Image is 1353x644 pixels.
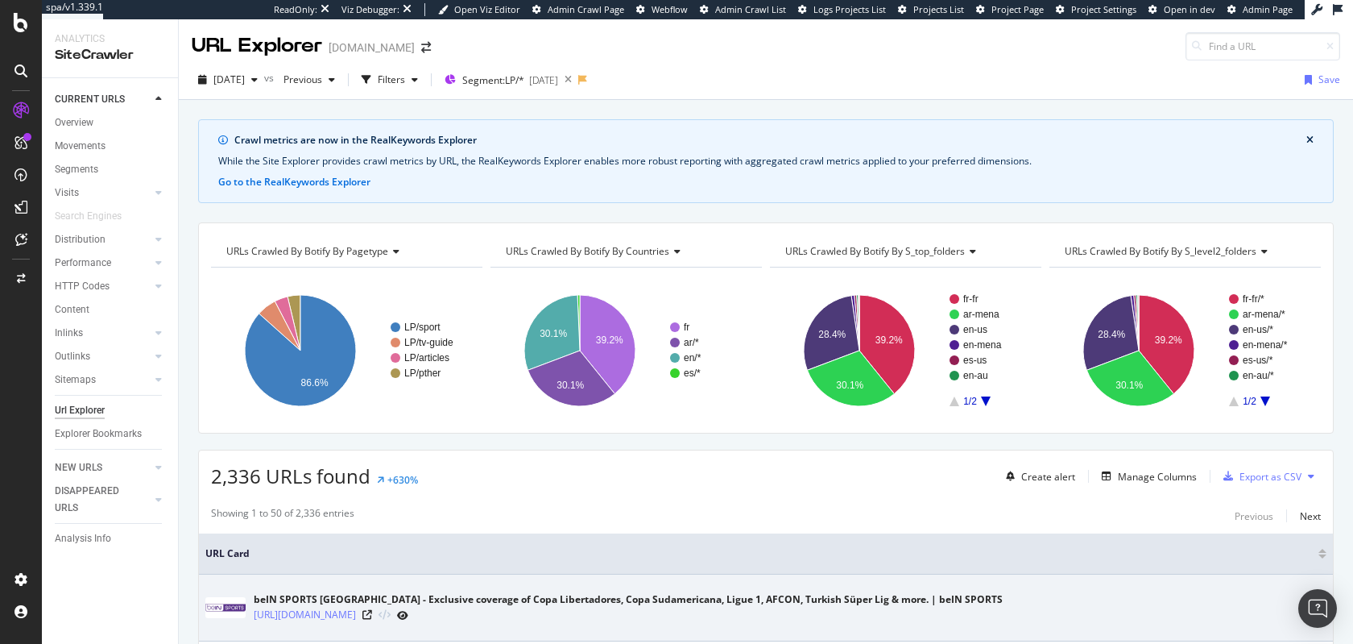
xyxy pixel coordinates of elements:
[1227,3,1293,16] a: Admin Page
[198,119,1334,203] div: info banner
[652,3,688,15] span: Webflow
[277,67,341,93] button: Previous
[55,161,98,178] div: Segments
[55,301,167,318] a: Content
[1243,3,1293,15] span: Admin Page
[55,325,83,342] div: Inlinks
[557,380,584,391] text: 30.1%
[264,71,277,85] span: vs
[55,325,151,342] a: Inlinks
[277,73,322,86] span: Previous
[55,530,167,547] a: Analysis Info
[234,133,1306,147] div: Crawl metrics are now in the RealKeywords Explorer
[274,3,317,16] div: ReadOnly:
[55,231,151,248] a: Distribution
[1243,309,1285,320] text: ar-mena/*
[548,3,624,15] span: Admin Crawl Page
[963,396,977,407] text: 1/2
[999,463,1075,489] button: Create alert
[1056,3,1136,16] a: Project Settings
[503,239,747,264] h4: URLs Crawled By Botify By countries
[963,355,987,366] text: es-us
[1300,509,1321,523] div: Next
[1071,3,1136,15] span: Project Settings
[55,138,167,155] a: Movements
[387,473,418,487] div: +630%
[532,3,624,16] a: Admin Crawl Page
[1243,293,1264,305] text: fr-fr/*
[1298,67,1340,93] button: Save
[55,138,106,155] div: Movements
[218,154,1314,168] div: While the Site Explorer provides crawl metrics by URL, the RealKeywords Explorer enables more rob...
[404,322,441,333] text: LP/sport
[1243,396,1256,407] text: 1/2
[1095,467,1197,486] button: Manage Columns
[818,329,846,340] text: 28.4%
[1098,329,1125,340] text: 28.4%
[397,607,408,624] a: URL Inspection
[55,185,151,202] a: Visits
[506,244,669,258] span: URLs Crawled By Botify By countries
[913,3,964,15] span: Projects List
[1155,334,1182,346] text: 39.2%
[454,3,520,15] span: Open Viz Editor
[55,483,136,517] div: DISAPPEARED URLS
[223,239,468,264] h4: URLs Crawled By Botify By pagetype
[770,280,1041,421] div: A chart.
[438,3,520,16] a: Open Viz Editor
[211,463,370,489] span: 2,336 URLs found
[1148,3,1215,16] a: Open in dev
[55,231,106,248] div: Distribution
[362,610,372,620] a: Visit Online Page
[55,348,90,365] div: Outlinks
[963,309,999,320] text: ar-mena
[404,368,441,379] text: LP/pther
[991,3,1044,15] span: Project Page
[782,239,1027,264] h4: URLs Crawled By Botify By s_top_folders
[898,3,964,16] a: Projects List
[1243,324,1273,335] text: en-us/*
[55,46,165,64] div: SiteCrawler
[55,32,165,46] div: Analytics
[55,208,122,225] div: Search Engines
[254,607,356,623] a: [URL][DOMAIN_NAME]
[490,280,762,421] svg: A chart.
[55,348,151,365] a: Outlinks
[963,293,979,305] text: fr-fr
[1049,280,1321,421] svg: A chart.
[55,372,151,388] a: Sitemaps
[438,67,558,93] button: Segment:LP/*[DATE]
[55,114,93,131] div: Overview
[529,73,558,87] div: [DATE]
[1065,244,1256,258] span: URLs Crawled By Botify By s_level2_folders
[596,334,623,346] text: 39.2%
[462,73,524,87] span: Segment: LP/*
[1235,509,1273,523] div: Previous
[1300,506,1321,526] button: Next
[211,280,482,421] svg: A chart.
[1239,470,1301,484] div: Export as CSV
[1115,380,1143,391] text: 30.1%
[55,255,111,272] div: Performance
[55,483,151,517] a: DISAPPEARED URLS
[1318,73,1340,86] div: Save
[55,185,79,202] div: Visits
[1061,239,1306,264] h4: URLs Crawled By Botify By s_level2_folders
[55,208,138,225] a: Search Engines
[192,32,322,60] div: URL Explorer
[55,161,167,178] a: Segments
[700,3,786,16] a: Admin Crawl List
[813,3,886,15] span: Logs Projects List
[192,67,264,93] button: [DATE]
[55,402,167,419] a: Url Explorer
[55,91,151,108] a: CURRENT URLS
[55,426,167,442] a: Explorer Bookmarks
[55,402,105,419] div: Url Explorer
[1243,355,1273,366] text: es-us/*
[55,530,111,547] div: Analysis Info
[1235,506,1273,526] button: Previous
[963,370,988,381] text: en-au
[963,324,987,335] text: en-us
